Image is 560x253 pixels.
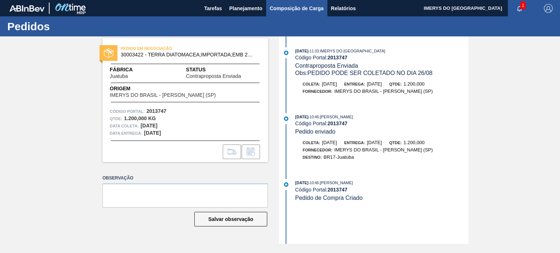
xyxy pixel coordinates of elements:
div: Código Portal: [295,187,468,193]
img: atual [284,51,288,55]
span: : [PERSON_NAME] [319,115,353,119]
span: Fornecedor: [303,148,332,152]
span: Coleta: [303,141,320,145]
div: Ir para Composição de Carga [223,145,241,159]
span: [DATE] [295,115,308,119]
strong: [DATE] [144,130,161,136]
strong: 2013747 [327,55,347,60]
label: Observação [102,173,268,183]
span: Pedido enviado [295,129,335,135]
strong: 1.200,000 KG [124,115,156,121]
span: Contraproposta Enviada [295,63,358,69]
strong: 2013747 [327,120,347,126]
span: IMERYS DO BRASIL - [PERSON_NAME] (SP) [334,147,433,153]
span: : IMERYS DO [GEOGRAPHIC_DATA] [319,49,385,53]
span: Status [186,66,261,74]
span: Fábrica [110,66,151,74]
span: [DATE] [322,140,337,145]
img: status [104,48,113,58]
span: [DATE] [367,81,382,87]
span: Pedido de Compra Criado [295,195,363,201]
span: Juatuba [110,74,128,79]
span: 1.200,000 [404,81,425,87]
img: atual [284,182,288,187]
img: atual [284,116,288,121]
span: Qtde: [389,82,401,86]
img: Logout [544,4,553,13]
strong: 2013747 [327,187,347,193]
strong: 2013747 [147,108,167,114]
span: Relatórios [331,4,356,13]
span: Obs: PEDIDO PODE SER COLETADO NO DIA 26/08 [295,70,433,76]
span: - 11:33 [308,49,319,53]
span: IMERYS DO BRASIL - [PERSON_NAME] (SP) [110,92,216,98]
div: Código Portal: [295,55,468,60]
span: Data entrega: [110,130,142,137]
strong: [DATE] [141,123,157,129]
button: Salvar observação [194,212,267,226]
span: Composição de Carga [270,4,324,13]
span: Planejamento [229,4,262,13]
span: Contraproposta Enviada [186,74,241,79]
div: Código Portal: [295,120,468,126]
span: Tarefas [204,4,222,13]
h1: Pedidos [7,22,137,31]
span: Coleta: [303,82,320,86]
span: [DATE] [367,140,382,145]
span: IMERYS DO BRASIL - [PERSON_NAME] (SP) [334,88,433,94]
span: Qtde: [389,141,401,145]
span: 1 [520,1,526,9]
span: Destino: [303,155,322,159]
span: BR17-Juatuba [324,154,354,160]
span: Código Portal: [110,108,145,115]
span: Entrega: [344,82,365,86]
span: [DATE] [295,49,308,53]
img: TNhmsLtSVTkK8tSr43FrP2fwEKptu5GPRR3wAAAABJRU5ErkJggg== [9,5,44,12]
span: Origem [110,85,237,92]
span: Fornecedor: [303,89,332,94]
span: - 10:46 [308,115,319,119]
span: [DATE] [322,81,337,87]
span: 1.200,000 [404,140,425,145]
span: - 10:46 [308,181,319,185]
div: Informar alteração no pedido [242,145,260,159]
button: Notificações [508,3,531,13]
span: Qtde : [110,115,122,122]
span: [DATE] [295,181,308,185]
span: Data coleta: [110,122,139,130]
span: : [PERSON_NAME] [319,181,353,185]
span: 30003422 - TERRA DIATOMACEA;IMPORTADA;EMB 24KG [121,52,253,58]
span: PEDIDO EM NEGOCIAÇÃO [121,45,223,52]
span: Entrega: [344,141,365,145]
